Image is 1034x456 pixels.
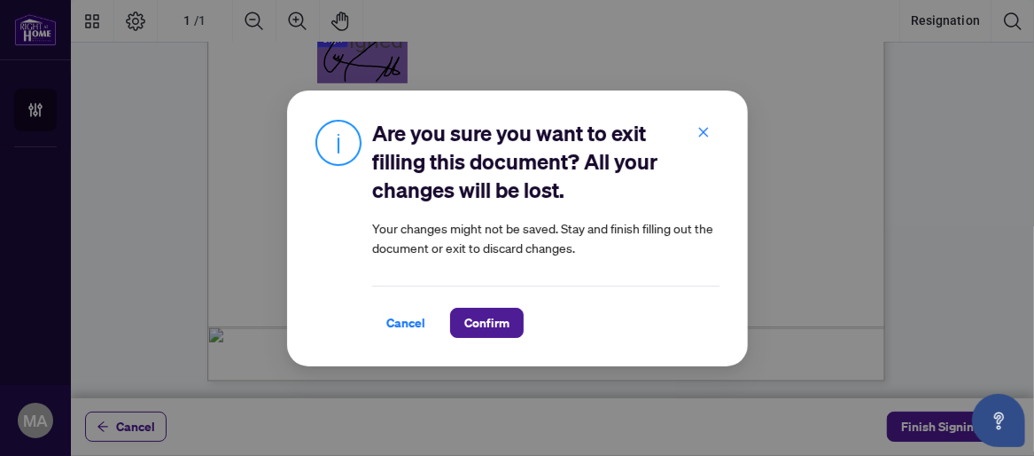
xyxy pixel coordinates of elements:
[386,309,425,337] span: Cancel
[450,308,524,338] button: Confirm
[372,308,439,338] button: Cancel
[372,119,719,204] h2: Are you sure you want to exit filling this document? All your changes will be lost.
[315,119,362,166] img: Info Icon
[372,218,719,257] article: Your changes might not be saved. Stay and finish filling out the document or exit to discard chan...
[972,394,1025,447] button: Open asap
[697,125,710,138] span: close
[464,309,509,337] span: Confirm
